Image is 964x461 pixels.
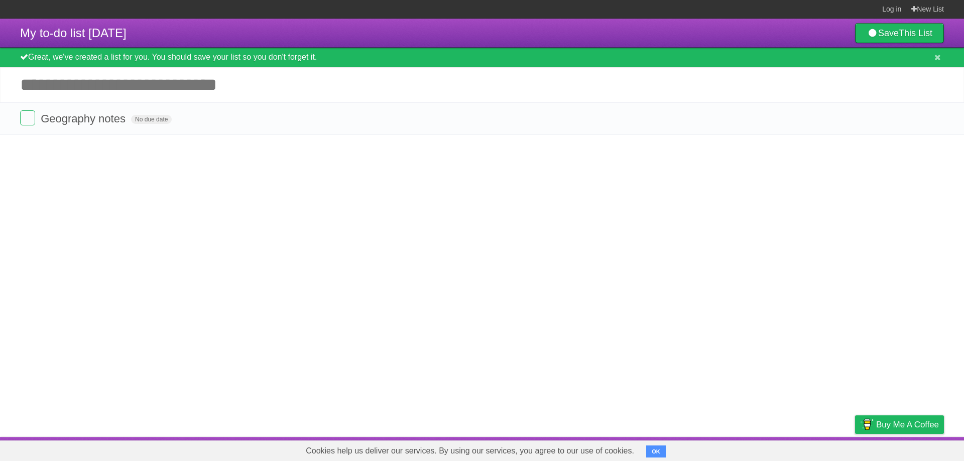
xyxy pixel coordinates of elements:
b: This List [899,28,932,38]
img: Buy me a coffee [860,416,874,433]
span: Buy me a coffee [876,416,939,433]
span: Cookies help us deliver our services. By using our services, you agree to our use of cookies. [296,441,644,461]
a: Suggest a feature [881,439,944,458]
span: Geography notes [41,112,128,125]
a: SaveThis List [855,23,944,43]
span: No due date [131,115,172,124]
a: About [721,439,743,458]
a: Privacy [842,439,868,458]
a: Terms [808,439,830,458]
a: Developers [755,439,795,458]
button: OK [646,445,666,457]
a: Buy me a coffee [855,415,944,434]
label: Done [20,110,35,125]
span: My to-do list [DATE] [20,26,127,40]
